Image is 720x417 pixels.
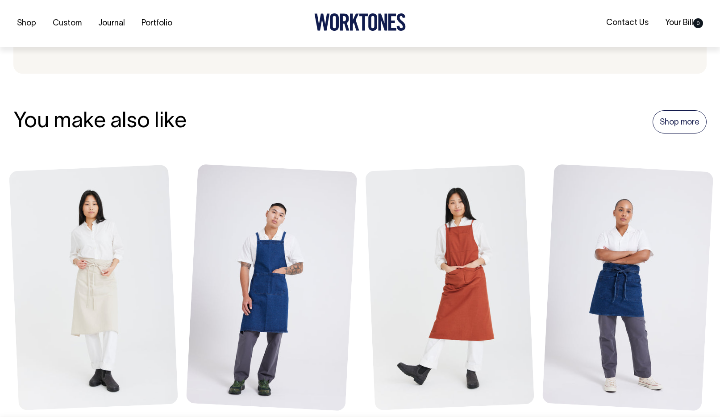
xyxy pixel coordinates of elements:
img: rust [365,165,534,410]
a: Portfolio [138,16,176,31]
a: Contact Us [603,16,652,30]
a: Shop [13,16,40,31]
img: natural [9,165,178,410]
img: denim [186,164,358,411]
a: Custom [49,16,85,31]
img: denim [542,164,714,411]
a: Journal [95,16,129,31]
span: 0 [693,18,703,28]
h3: You make also like [13,110,187,134]
a: Your Bill0 [662,16,707,30]
a: Shop more [653,110,707,133]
